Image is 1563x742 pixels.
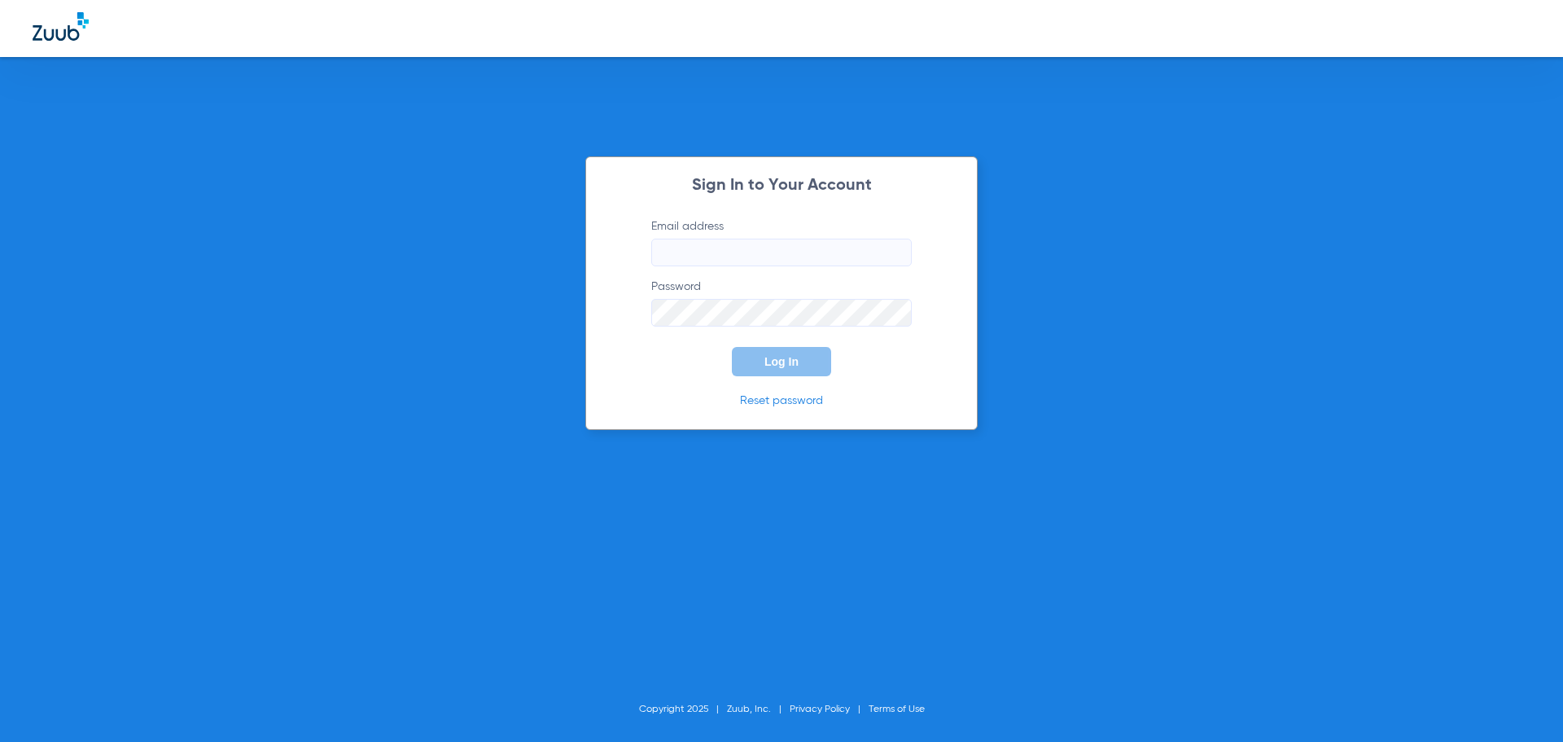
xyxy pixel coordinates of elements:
a: Privacy Policy [790,705,850,714]
img: Zuub Logo [33,12,89,41]
li: Zuub, Inc. [727,701,790,718]
button: Log In [732,347,831,376]
label: Email address [651,218,912,266]
a: Reset password [740,395,823,406]
span: Log In [764,355,799,368]
input: Email address [651,239,912,266]
h2: Sign In to Your Account [627,178,936,194]
a: Terms of Use [869,705,925,714]
li: Copyright 2025 [639,701,727,718]
input: Password [651,299,912,327]
label: Password [651,279,912,327]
